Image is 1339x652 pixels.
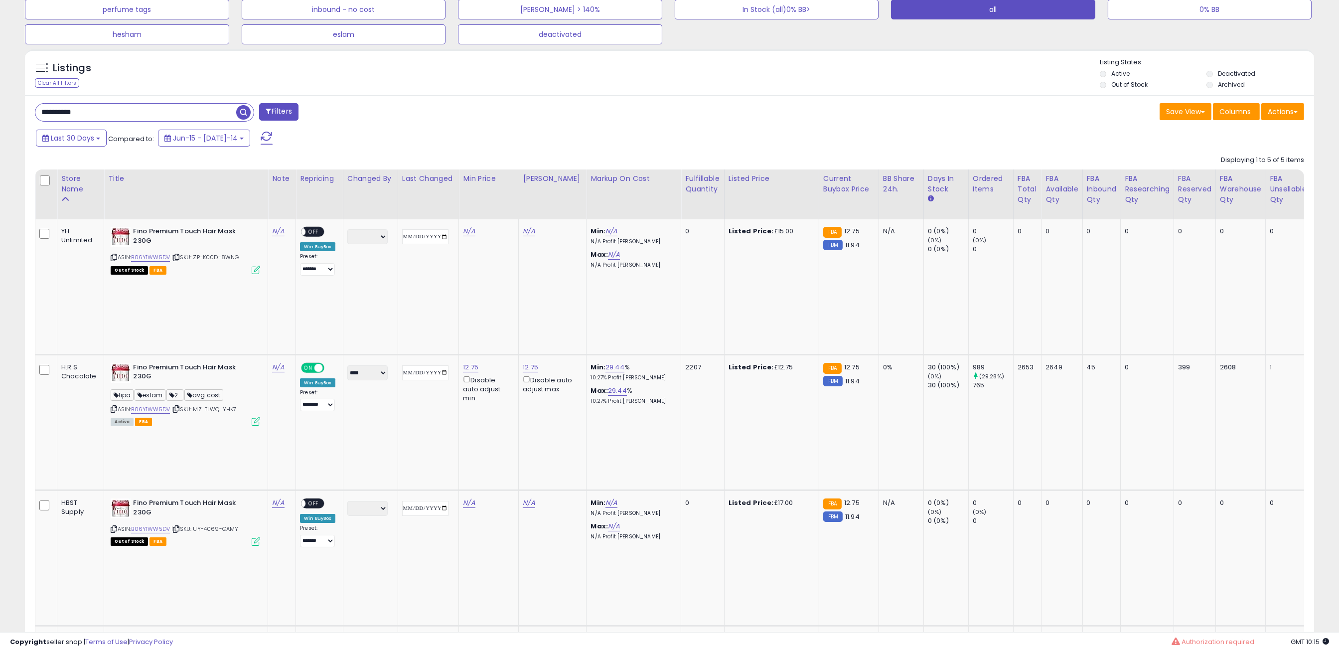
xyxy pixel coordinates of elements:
a: N/A [272,362,284,372]
p: N/A Profit [PERSON_NAME] [591,510,673,517]
div: 0% [883,363,916,372]
small: (0%) [928,372,942,380]
th: CSV column name: cust_attr_1_Last Changed [398,169,459,219]
div: 2207 [685,363,716,372]
div: Clear All Filters [35,78,79,88]
p: N/A Profit [PERSON_NAME] [591,262,673,269]
a: B06Y1WW5DV [131,253,170,262]
a: N/A [463,498,475,508]
div: ASIN: [111,363,260,425]
span: All listings that are currently out of stock and unavailable for purchase on Amazon [111,537,148,546]
a: N/A [605,226,617,236]
div: 0 [1125,498,1166,507]
div: Disable auto adjust min [463,374,511,403]
p: 10.27% Profit [PERSON_NAME] [591,398,673,405]
span: | SKU: MZ-TLWQ-YHK7 [171,405,236,413]
div: Title [108,173,264,184]
div: Win BuyBox [300,514,335,523]
div: seller snap | | [10,638,173,647]
div: Note [272,173,292,184]
div: Store Name [61,173,100,194]
small: FBA [823,498,842,509]
div: 0 (0%) [928,498,968,507]
img: 51HgJE2WgwL._SL40_.jpg [111,227,131,247]
b: Fino Premium Touch Hair Mask 230G [133,498,254,519]
small: FBM [823,511,843,522]
div: 0 [1270,227,1303,236]
small: (0%) [973,236,987,244]
div: N/A [883,498,916,507]
div: Ordered Items [973,173,1009,194]
span: | SKU: ZP-K00D-8WNG [171,253,239,261]
div: 0 [685,498,716,507]
div: H.R.S. Chocolate [61,363,96,381]
span: OFF [306,228,322,236]
div: % [591,363,673,381]
div: FBA Reserved Qty [1178,173,1211,205]
div: Repricing [300,173,339,184]
div: FBA Warehouse Qty [1220,173,1261,205]
div: FBA inbound Qty [1087,173,1117,205]
div: 0 [973,498,1013,507]
b: Min: [591,362,605,372]
div: 0 [1018,227,1034,236]
div: 0 [1220,498,1258,507]
b: Max: [591,386,608,395]
button: Actions [1261,103,1304,120]
button: Jun-15 - [DATE]-14 [158,130,250,147]
div: 989 [973,363,1013,372]
div: £12.75 [729,363,811,372]
div: 0 [1178,227,1208,236]
a: 29.44 [605,362,624,372]
span: OFF [323,363,339,372]
div: 0 [1270,498,1303,507]
div: 0 [973,227,1013,236]
span: Jun-15 - [DATE]-14 [173,133,238,143]
span: 12.75 [844,362,860,372]
label: Out of Stock [1111,80,1148,89]
div: Min Price [463,173,514,184]
div: FBA Total Qty [1018,173,1038,205]
div: Listed Price [729,173,815,184]
span: Columns [1219,107,1251,117]
a: N/A [523,226,535,236]
div: 0 [1125,227,1166,236]
div: 0 [1018,498,1034,507]
small: Days In Stock. [928,194,934,203]
span: 11.94 [845,240,860,250]
button: Columns [1213,103,1260,120]
b: Listed Price: [729,498,774,507]
span: 11.94 [845,512,860,521]
div: FBA Researching Qty [1125,173,1170,205]
a: N/A [608,521,620,531]
a: B06Y1WW5DV [131,405,170,414]
div: 2608 [1220,363,1258,372]
a: 12.75 [523,362,538,372]
a: 29.44 [608,386,627,396]
a: 12.75 [463,362,478,372]
div: 765 [973,381,1013,390]
div: ASIN: [111,227,260,273]
div: Disable auto adjust max [523,374,579,394]
th: CSV column name: cust_attr_2_Changed by [343,169,398,219]
span: Compared to: [108,134,154,144]
span: avg cost [184,389,223,401]
b: Max: [591,250,608,259]
span: ON [302,363,314,372]
b: Min: [591,226,605,236]
div: 0 [1045,498,1074,507]
div: 0 (0%) [928,227,968,236]
div: 0 (0%) [928,516,968,525]
div: Markup on Cost [591,173,677,184]
label: Active [1111,69,1130,78]
div: % [591,386,673,405]
button: Filters [259,103,298,121]
div: £17.00 [729,498,811,507]
div: 1 [1270,363,1303,372]
div: N/A [883,227,916,236]
span: FBA [149,266,166,275]
span: Last 30 Days [51,133,94,143]
span: OFF [306,499,322,508]
img: 51HgJE2WgwL._SL40_.jpg [111,498,131,518]
label: Archived [1218,80,1245,89]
